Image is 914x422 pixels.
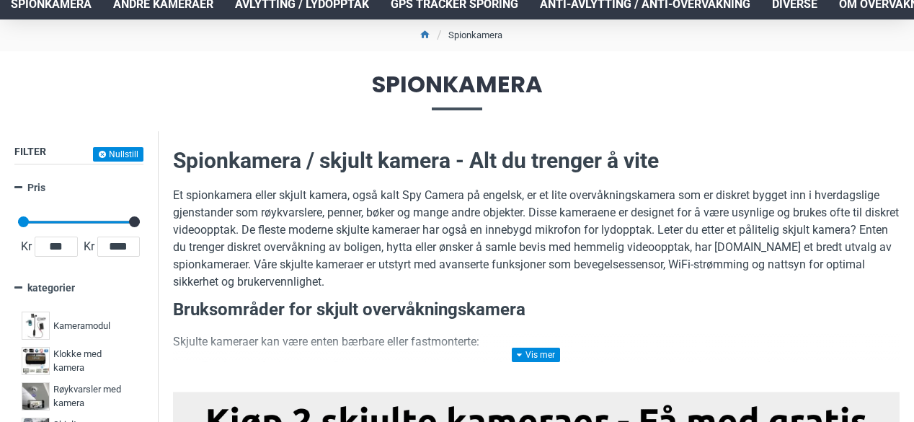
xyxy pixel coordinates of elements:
[173,146,900,176] h2: Spionkamera / skjult kamera - Alt du trenger å vite
[53,382,133,410] span: Røykvarsler med kamera
[53,347,133,375] span: Klokke med kamera
[173,298,900,322] h3: Bruksområder for skjult overvåkningskamera
[14,276,143,301] a: kategorier
[81,238,97,255] span: Kr
[173,333,900,351] p: Skjulte kameraer kan være enten bærbare eller fastmonterte:
[18,238,35,255] span: Kr
[93,147,143,162] button: Nullstill
[173,187,900,291] p: Et spionkamera eller skjult kamera, også kalt Spy Camera på engelsk, er et lite overvåkningskamer...
[22,312,50,340] img: Kameramodul
[22,347,50,375] img: Klokke med kamera
[202,359,333,373] strong: Bærbare spionkameraer:
[202,358,900,392] li: Disse kan tas med overalt og brukes til skjult filming i situasjoner der diskresjon er nødvendig ...
[53,319,110,333] span: Kameramodul
[22,382,50,410] img: Røykvarsler med kamera
[14,146,46,157] span: Filter
[14,175,143,201] a: Pris
[14,73,900,110] span: Spionkamera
